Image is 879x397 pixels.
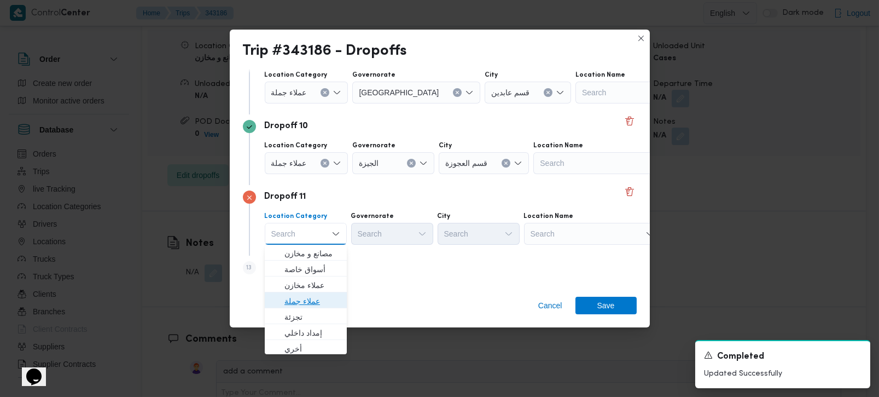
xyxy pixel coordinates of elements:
[265,324,347,340] button: إمداد داخلي
[704,350,861,364] div: Notification
[352,141,395,150] label: Governorate
[265,212,328,221] label: Location Category
[445,157,487,169] span: قسم العجوزة
[265,245,347,261] button: مصانع و مخازن
[575,71,625,79] label: Location Name
[247,264,252,271] span: 13
[321,88,329,97] button: Clear input
[331,229,340,238] button: Close list of options
[533,141,583,150] label: Location Name
[284,310,340,324] span: تجزئة
[246,194,253,201] svg: Step 12 has errors
[491,86,529,98] span: قسم عابدين
[465,88,474,97] button: Open list of options
[284,279,340,292] span: عملاء مخازن
[485,71,498,79] label: City
[418,229,427,238] button: Open list of options
[265,191,306,204] p: Dropoff 11
[265,308,347,324] button: تجزئة
[704,368,861,379] p: Updated Successfully
[717,350,764,364] span: Completed
[502,159,510,168] button: Clear input
[265,120,308,133] p: Dropoff 10
[623,114,636,128] button: Delete
[321,159,329,168] button: Clear input
[351,212,394,221] label: Governorate
[333,159,341,168] button: Open list of options
[556,88,564,97] button: Open list of options
[284,263,340,276] span: أسواق خاصة
[634,32,648,45] button: Closes this modal window
[439,141,452,150] label: City
[419,159,428,168] button: Open list of options
[514,159,522,168] button: Open list of options
[407,159,416,168] button: Clear input
[623,185,636,198] button: Delete
[284,295,340,308] span: عملاء جملة
[284,326,340,340] span: إمداد داخلي
[544,88,552,97] button: Clear input
[538,299,562,312] span: Cancel
[11,353,46,386] iframe: chat widget
[265,277,347,292] button: عملاء مخازن
[271,86,307,98] span: عملاء جملة
[265,141,328,150] label: Location Category
[359,157,379,169] span: الجيزة
[333,88,341,97] button: Open list of options
[359,86,439,98] span: [GEOGRAPHIC_DATA]
[524,212,574,221] label: Location Name
[352,71,395,79] label: Governorate
[575,297,637,314] button: Save
[246,124,253,130] svg: Step 11 is complete
[271,157,307,169] span: عملاء جملة
[284,342,340,355] span: أخري
[597,297,615,314] span: Save
[534,297,567,314] button: Cancel
[504,229,513,238] button: Open list of options
[645,229,654,238] button: Open list of options
[265,340,347,356] button: أخري
[438,212,451,221] label: City
[265,261,347,277] button: أسواق خاصة
[243,43,408,60] div: Trip #343186 - Dropoffs
[265,292,347,308] button: عملاء جملة
[265,71,328,79] label: Location Category
[284,247,340,260] span: مصانع و مخازن
[453,88,462,97] button: Clear input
